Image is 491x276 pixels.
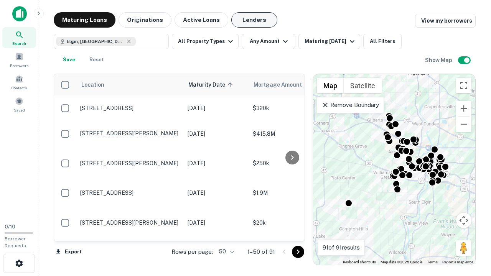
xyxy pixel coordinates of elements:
[119,12,171,28] button: Originations
[54,12,115,28] button: Maturing Loans
[305,37,357,46] div: Maturing [DATE]
[12,6,27,21] img: capitalize-icon.png
[456,117,471,132] button: Zoom out
[247,247,275,256] p: 1–50 of 91
[427,260,438,264] a: Terms
[216,246,235,257] div: 50
[292,246,304,258] button: Go to next page
[188,130,245,138] p: [DATE]
[313,74,475,265] div: 0 0
[188,104,245,112] p: [DATE]
[188,189,245,197] p: [DATE]
[175,12,228,28] button: Active Loans
[323,243,360,252] p: 91 of 91 results
[2,49,36,70] a: Borrowers
[80,160,180,167] p: [STREET_ADDRESS][PERSON_NAME]
[172,34,239,49] button: All Property Types
[343,260,376,265] button: Keyboard shortcuts
[57,52,81,67] button: Save your search to get updates of matches that match your search criteria.
[80,105,180,112] p: [STREET_ADDRESS]
[253,219,330,227] p: $20k
[253,159,330,168] p: $250k
[317,78,344,93] button: Show street map
[456,101,471,116] button: Zoom in
[253,104,330,112] p: $320k
[80,189,180,196] p: [STREET_ADDRESS]
[54,246,84,258] button: Export
[184,74,249,95] th: Maturity Date
[315,255,340,265] a: Open this area in Google Maps (opens a new window)
[298,34,360,49] button: Maturing [DATE]
[10,62,28,69] span: Borrowers
[253,189,330,197] p: $1.9M
[321,100,379,110] p: Remove Boundary
[253,130,330,138] p: $415.8M
[231,12,277,28] button: Lenders
[81,80,104,89] span: Location
[254,80,312,89] span: Mortgage Amount
[188,159,245,168] p: [DATE]
[5,224,15,230] span: 0 / 10
[80,219,180,226] p: [STREET_ADDRESS][PERSON_NAME]
[363,34,402,49] button: All Filters
[14,107,25,113] span: Saved
[242,34,295,49] button: Any Amount
[315,255,340,265] img: Google
[442,260,473,264] a: Report a map error
[5,236,26,248] span: Borrower Requests
[188,219,245,227] p: [DATE]
[456,213,471,228] button: Map camera controls
[2,94,36,115] a: Saved
[453,215,491,251] iframe: Chat Widget
[80,130,180,137] p: [STREET_ADDRESS][PERSON_NAME]
[2,72,36,92] a: Contacts
[381,260,422,264] span: Map data ©2025 Google
[12,85,27,91] span: Contacts
[67,38,124,45] span: Elgin, [GEOGRAPHIC_DATA], [GEOGRAPHIC_DATA]
[188,80,235,89] span: Maturity Date
[456,78,471,93] button: Toggle fullscreen view
[76,74,184,95] th: Location
[415,14,476,28] a: View my borrowers
[171,247,213,256] p: Rows per page:
[344,78,382,93] button: Show satellite imagery
[2,27,36,48] a: Search
[425,56,453,64] h6: Show Map
[84,52,109,67] button: Reset
[249,74,333,95] th: Mortgage Amount
[12,40,26,46] span: Search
